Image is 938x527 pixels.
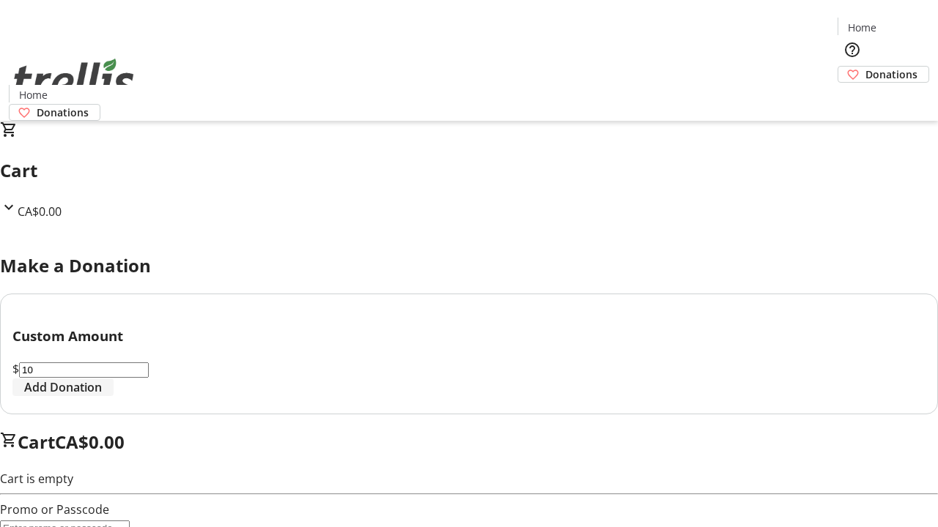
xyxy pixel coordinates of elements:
[848,20,876,35] span: Home
[9,104,100,121] a: Donations
[55,430,125,454] span: CA$0.00
[12,326,926,346] h3: Custom Amount
[19,87,48,102] span: Home
[12,378,114,396] button: Add Donation
[9,42,139,116] img: Orient E2E Organization rStvEu4mao's Logo
[838,35,867,64] button: Help
[838,66,929,83] a: Donations
[12,361,19,377] span: $
[838,20,885,35] a: Home
[18,203,62,220] span: CA$0.00
[19,362,149,378] input: Donation Amount
[838,83,867,112] button: Cart
[24,378,102,396] span: Add Donation
[37,105,89,120] span: Donations
[10,87,56,102] a: Home
[865,67,917,82] span: Donations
